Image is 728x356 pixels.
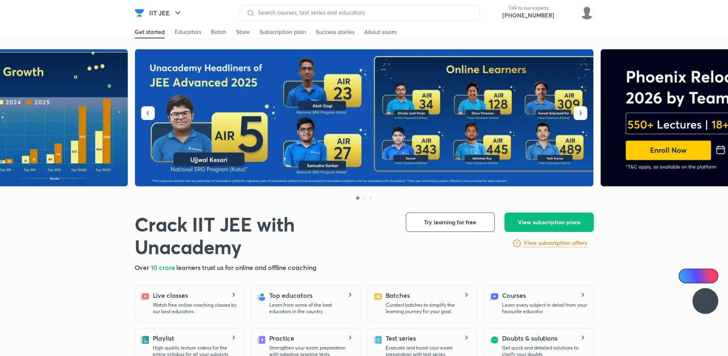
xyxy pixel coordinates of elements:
input: Search courses, test series and educators [255,9,473,16]
a: [PHONE_NUMBER] [502,11,554,19]
div: Success stories [316,28,355,36]
div: Educators [175,28,201,36]
div: Subscription plan [260,28,306,36]
h5: Top educators [269,291,312,300]
button: IIT JEE [144,5,188,21]
div: Batch [211,28,226,36]
img: call-us [486,5,502,21]
img: Aayush Kumar Jha [580,6,594,20]
h5: Batches [386,291,410,300]
a: Get started [135,25,165,38]
h5: Live classes [153,291,188,300]
div: Store [236,28,250,36]
h1: Crack IIT JEE with Unacademy [135,213,393,258]
p: Talk to our experts [502,5,554,11]
p: Curated batches to simplify the learning journey for your goal. [386,302,471,315]
img: ttu [701,296,710,306]
a: Subscription plan [260,25,306,38]
span: Try learning for free [424,218,476,226]
span: Over [135,263,151,272]
h5: Playlist [153,333,174,343]
a: Batch [211,25,226,38]
a: Success stories [316,25,355,38]
p: Watch free online coaching classes by our best educators. [153,302,238,315]
a: About exam [364,25,397,38]
a: Educators [175,25,201,38]
button: Try learning for free [406,213,495,232]
img: Icon [684,273,690,279]
img: avatar [561,6,574,19]
h5: Practice [269,333,294,343]
a: Store [236,25,250,38]
h5: Doubts & solutions [502,333,558,343]
div: About exam [364,28,397,36]
a: View subscription offers [523,238,587,248]
h5: Test series [386,333,416,343]
span: View subscription plans [518,218,580,226]
span: 10 crore [151,263,176,272]
button: View subscription plans [504,213,594,232]
p: Learn from some of the best educators in the country. [269,302,354,315]
p: Learn every subject in detail from your favourite educator. [502,302,587,315]
span: learners trust us for online and offline coaching [176,263,316,272]
h6: View subscription offers [523,239,587,247]
span: Ai Doubts [692,273,713,279]
h5: Courses [502,291,526,300]
div: Get started [135,28,165,36]
a: Ai Doubts [679,269,718,283]
img: Company Logo [135,8,144,18]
